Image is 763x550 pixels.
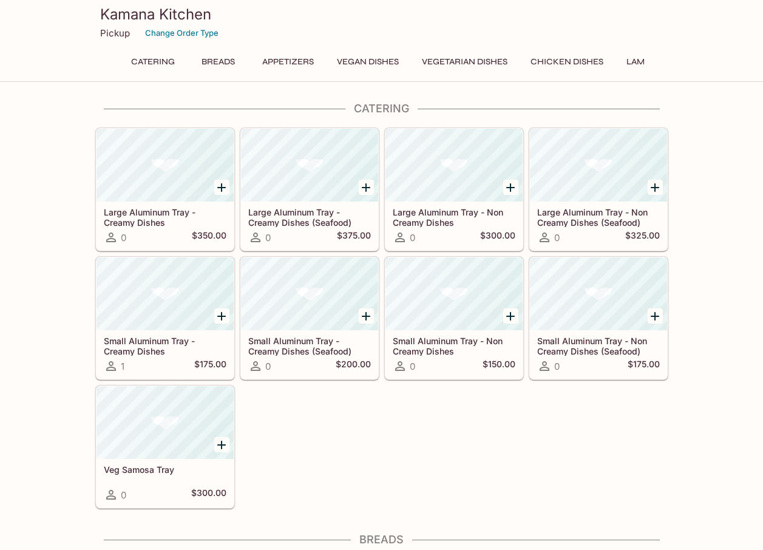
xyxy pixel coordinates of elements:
[503,180,518,195] button: Add Large Aluminum Tray - Non Creamy Dishes
[648,308,663,324] button: Add Small Aluminum Tray - Non Creamy Dishes (Seafood)
[410,232,415,243] span: 0
[628,359,660,373] h5: $175.00
[96,128,234,251] a: Large Aluminum Tray - Creamy Dishes0$350.00
[265,361,271,372] span: 0
[191,53,246,70] button: Breads
[96,257,234,379] a: Small Aluminum Tray - Creamy Dishes1$175.00
[96,385,234,508] a: Veg Samosa Tray0$300.00
[104,336,226,356] h5: Small Aluminum Tray - Creamy Dishes
[415,53,514,70] button: Vegetarian Dishes
[336,359,371,373] h5: $200.00
[537,336,660,356] h5: Small Aluminum Tray - Non Creamy Dishes (Seafood)
[100,27,130,39] p: Pickup
[410,361,415,372] span: 0
[194,359,226,373] h5: $175.00
[337,230,371,245] h5: $375.00
[529,257,668,379] a: Small Aluminum Tray - Non Creamy Dishes (Seafood)0$175.00
[95,102,668,115] h4: Catering
[265,232,271,243] span: 0
[121,489,126,501] span: 0
[100,5,663,24] h3: Kamana Kitchen
[524,53,610,70] button: Chicken Dishes
[537,207,660,227] h5: Large Aluminum Tray - Non Creamy Dishes (Seafood)
[248,207,371,227] h5: Large Aluminum Tray - Creamy Dishes (Seafood)
[393,207,515,227] h5: Large Aluminum Tray - Non Creamy Dishes
[385,257,523,379] a: Small Aluminum Tray - Non Creamy Dishes0$150.00
[104,464,226,475] h5: Veg Samosa Tray
[104,207,226,227] h5: Large Aluminum Tray - Creamy Dishes
[529,128,668,251] a: Large Aluminum Tray - Non Creamy Dishes (Seafood)0$325.00
[191,487,226,502] h5: $300.00
[248,336,371,356] h5: Small Aluminum Tray - Creamy Dishes (Seafood)
[97,257,234,330] div: Small Aluminum Tray - Creamy Dishes
[214,437,229,452] button: Add Veg Samosa Tray
[241,257,378,330] div: Small Aluminum Tray - Creamy Dishes (Seafood)
[256,53,320,70] button: Appetizers
[385,257,523,330] div: Small Aluminum Tray - Non Creamy Dishes
[241,129,378,202] div: Large Aluminum Tray - Creamy Dishes (Seafood)
[503,308,518,324] button: Add Small Aluminum Tray - Non Creamy Dishes
[530,129,667,202] div: Large Aluminum Tray - Non Creamy Dishes (Seafood)
[359,180,374,195] button: Add Large Aluminum Tray - Creamy Dishes (Seafood)
[359,308,374,324] button: Add Small Aluminum Tray - Creamy Dishes (Seafood)
[480,230,515,245] h5: $300.00
[240,257,379,379] a: Small Aluminum Tray - Creamy Dishes (Seafood)0$200.00
[385,129,523,202] div: Large Aluminum Tray - Non Creamy Dishes
[95,533,668,546] h4: Breads
[97,129,234,202] div: Large Aluminum Tray - Creamy Dishes
[554,232,560,243] span: 0
[121,232,126,243] span: 0
[121,361,124,372] span: 1
[240,128,379,251] a: Large Aluminum Tray - Creamy Dishes (Seafood)0$375.00
[483,359,515,373] h5: $150.00
[554,361,560,372] span: 0
[530,257,667,330] div: Small Aluminum Tray - Non Creamy Dishes (Seafood)
[648,180,663,195] button: Add Large Aluminum Tray - Non Creamy Dishes (Seafood)
[330,53,405,70] button: Vegan Dishes
[393,336,515,356] h5: Small Aluminum Tray - Non Creamy Dishes
[625,230,660,245] h5: $325.00
[140,24,224,42] button: Change Order Type
[97,386,234,459] div: Veg Samosa Tray
[192,230,226,245] h5: $350.00
[214,180,229,195] button: Add Large Aluminum Tray - Creamy Dishes
[385,128,523,251] a: Large Aluminum Tray - Non Creamy Dishes0$300.00
[214,308,229,324] button: Add Small Aluminum Tray - Creamy Dishes
[620,53,689,70] button: Lamb Dishes
[124,53,181,70] button: Catering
